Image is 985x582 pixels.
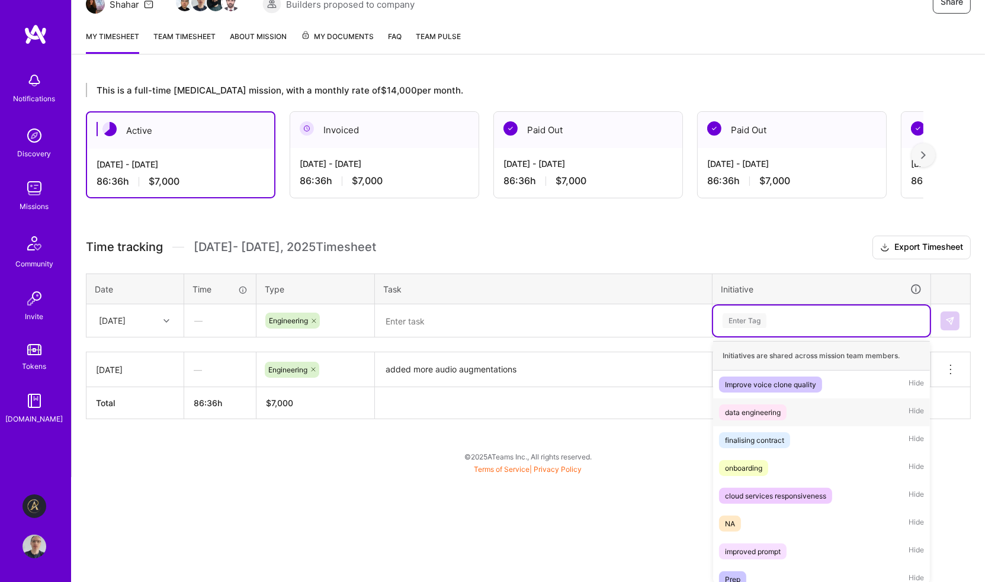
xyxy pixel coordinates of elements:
img: Submit [945,316,955,326]
div: 86:36 h [707,175,877,187]
a: Privacy Policy [534,465,582,474]
img: Invite [23,287,46,310]
button: Export Timesheet [872,236,971,259]
i: icon Download [880,242,890,254]
div: data engineering [725,406,781,419]
div: [DATE] - [DATE] [97,158,265,171]
div: Paid Out [494,112,682,148]
div: [DATE] - [DATE] [503,157,673,170]
img: Paid Out [503,121,518,136]
img: Active [102,122,117,136]
div: onboarding [725,462,762,474]
span: Team Pulse [416,32,461,41]
div: Notifications [14,92,56,105]
img: guide book [23,389,46,413]
th: 86:36h [184,387,256,419]
img: logo [24,24,47,45]
div: 86:36 h [503,175,673,187]
th: Task [375,274,713,304]
img: teamwork [23,176,46,200]
div: 86:36 h [300,175,469,187]
span: Hide [909,544,924,560]
span: $7,000 [352,175,383,187]
textarea: added more audio augmentations [376,353,711,386]
a: Team Pulse [416,30,461,54]
div: — [185,305,255,336]
span: Engineering [269,316,308,325]
div: Discovery [18,147,52,160]
div: [DATE] [99,314,126,327]
a: FAQ [388,30,402,54]
th: $7,000 [256,387,375,419]
a: My Documents [301,30,374,54]
span: [DATE] - [DATE] , 2025 Timesheet [194,240,376,255]
img: Aldea: Transforming Behavior Change Through AI-Driven Coaching [23,494,46,518]
div: Enter Tag [723,311,766,330]
div: [DATE] - [DATE] [300,157,469,170]
div: [DATE] [96,364,174,376]
span: Engineering [268,365,307,374]
div: Invoiced [290,112,479,148]
img: discovery [23,124,46,147]
span: Hide [909,404,924,420]
a: My timesheet [86,30,139,54]
span: Hide [909,488,924,504]
div: Time [192,283,248,295]
span: Hide [909,432,924,448]
span: Time tracking [86,240,163,255]
span: $7,000 [556,175,586,187]
div: NA [725,517,735,530]
div: cloud services responsiveness [725,490,826,502]
th: Date [86,274,184,304]
div: Initiative [721,282,922,296]
span: Hide [909,377,924,393]
img: Paid Out [911,121,925,136]
div: Active [87,112,274,149]
div: Tokens [23,360,47,372]
th: Total [86,387,184,419]
span: | [474,465,582,474]
div: finalising contract [725,434,784,446]
div: Missions [20,200,49,213]
a: Team timesheet [153,30,216,54]
div: 86:36 h [97,175,265,188]
img: bell [23,69,46,92]
div: [DATE] - [DATE] [707,157,877,170]
img: User Avatar [23,535,46,558]
span: Hide [909,516,924,532]
a: Aldea: Transforming Behavior Change Through AI-Driven Coaching [20,494,49,518]
div: Improve voice clone quality [725,378,816,391]
div: — [184,354,256,385]
div: Invite [25,310,44,323]
a: User Avatar [20,535,49,558]
th: Type [256,274,375,304]
div: [DOMAIN_NAME] [6,413,63,425]
span: My Documents [301,30,374,43]
div: improved prompt [725,545,781,558]
img: Community [20,229,49,258]
span: $7,000 [759,175,790,187]
div: Paid Out [698,112,886,148]
span: $7,000 [149,175,179,188]
div: Initiatives are shared across mission team members. [713,341,930,371]
img: Invoiced [300,121,314,136]
div: This is a full-time [MEDICAL_DATA] mission, with a monthly rate of $14,000 per month. [86,83,923,97]
span: Hide [909,460,924,476]
div: Community [15,258,53,270]
div: © 2025 ATeams Inc., All rights reserved. [71,442,985,471]
a: Terms of Service [474,465,530,474]
i: icon Chevron [163,318,169,324]
a: About Mission [230,30,287,54]
img: right [921,151,926,159]
img: Paid Out [707,121,721,136]
img: tokens [27,344,41,355]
